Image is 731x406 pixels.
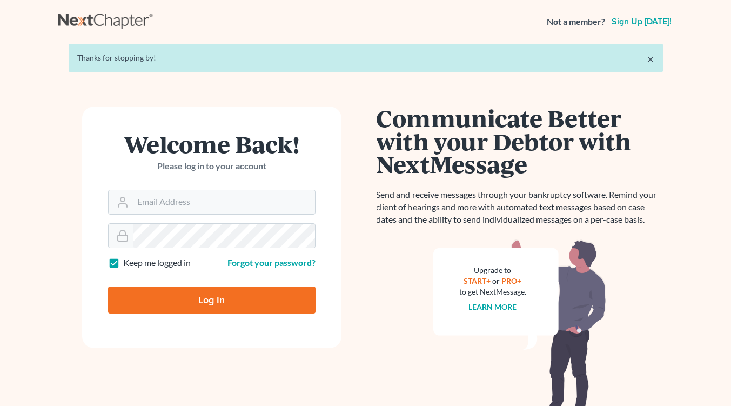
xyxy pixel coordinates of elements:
label: Keep me logged in [123,257,191,269]
span: or [492,276,500,285]
h1: Communicate Better with your Debtor with NextMessage [377,107,663,176]
a: Learn more [468,302,517,311]
a: PRO+ [501,276,521,285]
p: Send and receive messages through your bankruptcy software. Remind your client of hearings and mo... [377,189,663,226]
a: Forgot your password? [227,257,316,268]
strong: Not a member? [547,16,605,28]
a: × [647,52,654,65]
div: Upgrade to [459,265,526,276]
a: START+ [464,276,491,285]
input: Log In [108,287,316,314]
div: Thanks for stopping by! [77,52,654,63]
a: Sign up [DATE]! [609,17,674,26]
input: Email Address [133,190,315,214]
div: to get NextMessage. [459,287,526,297]
p: Please log in to your account [108,160,316,172]
h1: Welcome Back! [108,132,316,156]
